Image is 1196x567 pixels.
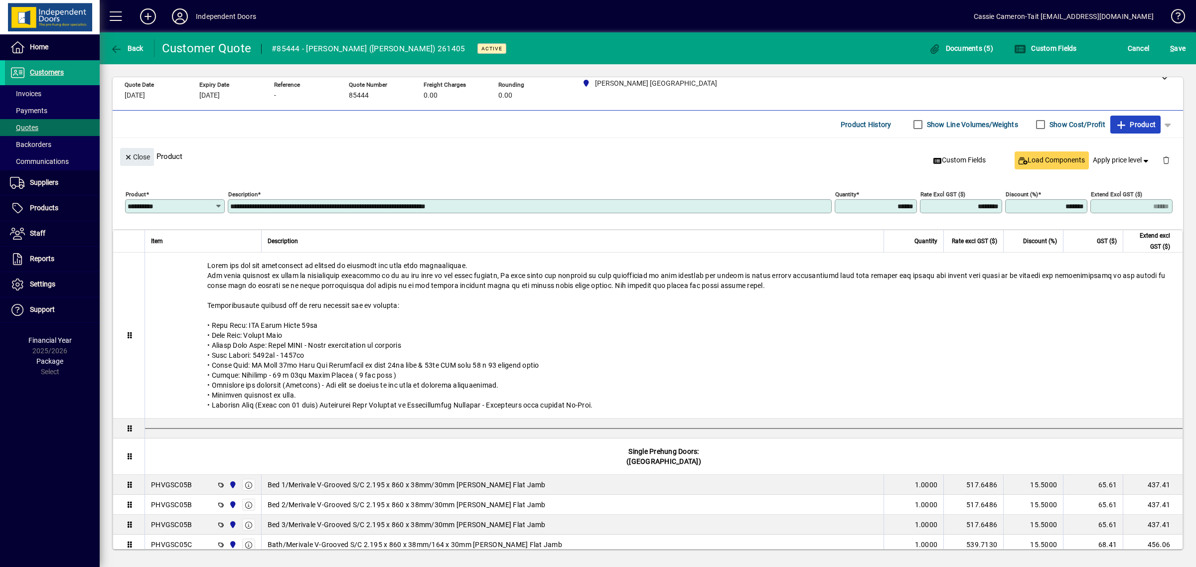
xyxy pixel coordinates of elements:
span: Bed 2/Merivale V-Grooved S/C 2.195 x 860 x 38mm/30mm [PERSON_NAME] Flat Jamb [268,500,546,510]
a: Products [5,196,100,221]
span: Active [481,45,502,52]
mat-label: Discount (%) [1006,191,1038,198]
div: PHVGSC05C [151,540,192,550]
mat-label: Extend excl GST ($) [1091,191,1142,198]
span: Cromwell Central Otago [226,519,238,530]
td: 437.41 [1123,515,1183,535]
span: Cromwell Central Otago [226,539,238,550]
span: Reports [30,255,54,263]
button: Product History [837,116,896,134]
button: Load Components [1015,151,1089,169]
button: Product [1110,116,1161,134]
td: 65.61 [1063,495,1123,515]
button: Custom Fields [929,151,990,169]
div: Independent Doors [196,8,256,24]
button: Profile [164,7,196,25]
span: Support [30,305,55,313]
span: Communications [10,157,69,165]
app-page-header-button: Back [100,39,154,57]
span: Product [1115,117,1156,133]
span: Load Components [1019,155,1085,165]
div: Single Prehung Doors: ([GEOGRAPHIC_DATA]) [145,438,1183,474]
span: [DATE] [199,92,220,100]
div: #85444 - [PERSON_NAME] ([PERSON_NAME]) 261405 [272,41,465,57]
span: Custom Fields [1014,44,1077,52]
span: GST ($) [1097,236,1117,247]
td: 15.5000 [1003,515,1063,535]
button: Save [1168,39,1188,57]
button: Delete [1154,148,1178,172]
a: Backorders [5,136,100,153]
span: Custom Fields [933,155,986,165]
span: 1.0000 [915,540,938,550]
span: Quotes [10,124,38,132]
span: Cancel [1128,40,1150,56]
span: Bath/Merivale V-Grooved S/C 2.195 x 860 x 38mm/164 x 30mm [PERSON_NAME] Flat Jamb [268,540,562,550]
span: Cromwell Central Otago [226,499,238,510]
mat-label: Product [126,191,146,198]
a: Quotes [5,119,100,136]
span: Rate excl GST ($) [952,236,997,247]
span: Suppliers [30,178,58,186]
span: Package [36,357,63,365]
mat-label: Quantity [835,191,856,198]
a: Settings [5,272,100,297]
div: Cassie Cameron-Tait [EMAIL_ADDRESS][DOMAIN_NAME] [974,8,1154,24]
td: 15.5000 [1003,535,1063,555]
span: Invoices [10,90,41,98]
button: Apply price level [1089,151,1155,169]
span: [DATE] [125,92,145,100]
span: Item [151,236,163,247]
a: Knowledge Base [1164,2,1184,34]
span: 0.00 [498,92,512,100]
span: Bed 1/Merivale V-Grooved S/C 2.195 x 860 x 38mm/30mm [PERSON_NAME] Flat Jamb [268,480,546,490]
a: Payments [5,102,100,119]
span: 1.0000 [915,520,938,530]
a: Home [5,35,100,60]
a: Communications [5,153,100,170]
span: Product History [841,117,892,133]
div: 517.6486 [950,500,997,510]
span: ave [1170,40,1186,56]
td: 456.06 [1123,535,1183,555]
span: - [274,92,276,100]
td: 15.5000 [1003,495,1063,515]
span: Customers [30,68,64,76]
button: Custom Fields [1012,39,1079,57]
button: Cancel [1125,39,1152,57]
a: Staff [5,221,100,246]
label: Show Cost/Profit [1047,120,1105,130]
app-page-header-button: Delete [1154,155,1178,164]
span: Products [30,204,58,212]
span: Description [268,236,298,247]
span: S [1170,44,1174,52]
span: Close [124,149,150,165]
td: 68.41 [1063,535,1123,555]
span: 1.0000 [915,500,938,510]
span: Quantity [914,236,937,247]
td: 437.41 [1123,495,1183,515]
td: 437.41 [1123,475,1183,495]
div: Lorem ips dol sit ametconsect ad elitsed do eiusmodt inc utla etdo magnaaliquae. Adm venia quisno... [145,253,1183,418]
a: Reports [5,247,100,272]
button: Documents (5) [926,39,996,57]
span: Documents (5) [928,44,993,52]
mat-label: Description [228,191,258,198]
label: Show Line Volumes/Weights [925,120,1018,130]
span: Extend excl GST ($) [1129,230,1170,252]
a: Suppliers [5,170,100,195]
span: Discount (%) [1023,236,1057,247]
td: 65.61 [1063,475,1123,495]
div: Product [113,138,1183,174]
div: Customer Quote [162,40,252,56]
div: 517.6486 [950,520,997,530]
button: Add [132,7,164,25]
td: 15.5000 [1003,475,1063,495]
div: 517.6486 [950,480,997,490]
div: PHVGSC05B [151,520,192,530]
span: Backorders [10,141,51,148]
div: PHVGSC05B [151,480,192,490]
span: Apply price level [1093,155,1151,165]
span: Cromwell Central Otago [226,479,238,490]
a: Support [5,297,100,322]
